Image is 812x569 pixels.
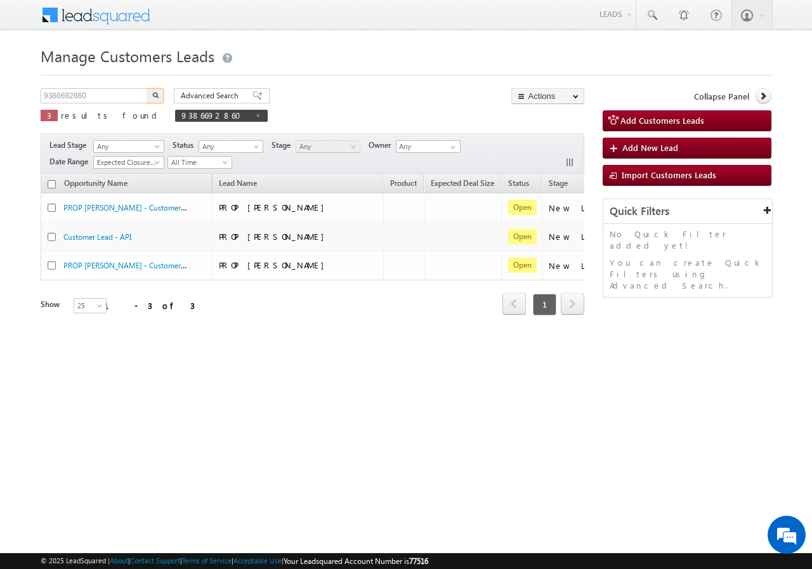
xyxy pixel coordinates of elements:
span: Open [508,229,537,244]
span: Add New Lead [622,142,678,153]
a: Customer Lead - API [63,232,131,242]
a: Contact Support [130,556,180,565]
a: next [561,294,584,315]
input: Check all records [48,180,56,188]
span: Opportunity Name [64,178,128,188]
div: 1 - 3 of 3 [104,298,195,313]
span: Open [508,200,537,215]
a: Show All Items [443,141,459,154]
a: Acceptable Use [233,556,282,565]
span: © 2025 LeadSquared | | | | | [41,555,428,567]
span: Your Leadsquared Account Number is [284,556,428,566]
span: Collapse Panel [694,91,749,102]
span: Advanced Search [181,90,242,101]
span: Product [390,178,417,188]
span: PROP [PERSON_NAME] [219,259,331,270]
a: All Time [167,156,232,169]
span: Open [508,258,537,273]
span: Expected Closure Date [94,157,160,168]
a: Stage [542,176,574,193]
div: New Lead [549,231,612,242]
a: 25 [74,298,107,313]
span: Manage Customers Leads [41,46,214,66]
a: Any [296,140,360,153]
a: About [110,556,128,565]
span: PROP [PERSON_NAME] [219,202,331,213]
a: Opportunity Name [58,176,134,193]
a: Any [93,140,164,153]
span: Any [94,141,160,152]
span: 3 [47,110,51,121]
span: Date Range [49,156,93,167]
p: No Quick Filter added yet! [610,228,766,251]
span: Stage [272,140,296,151]
span: Any [199,141,259,152]
span: Any [296,141,357,152]
span: Status [173,140,199,151]
span: All Time [168,157,228,168]
span: 25 [74,300,108,311]
span: Add Customers Leads [620,115,704,126]
a: Expected Closure Date [93,156,164,169]
span: Import Customers Leads [622,169,716,180]
span: 1 [533,294,556,315]
span: next [561,293,584,315]
div: New Lead [549,202,612,214]
button: Actions [511,88,584,104]
span: PROP [PERSON_NAME] [219,231,331,242]
a: Status [502,176,535,193]
span: Stage [549,178,568,188]
span: Lead Name [213,176,263,193]
div: Quick Filters [603,199,772,224]
a: prev [502,294,526,315]
a: Expected Deal Size [424,176,501,193]
input: Type to Search [396,140,461,153]
p: You can create Quick Filters using Advanced Search. [610,257,766,291]
span: prev [502,293,526,315]
span: Expected Deal Size [431,178,494,188]
span: Owner [369,140,396,151]
span: 77516 [409,556,428,566]
a: PROP [PERSON_NAME] - Customers Leads [63,259,205,270]
div: New Lead [549,260,612,271]
a: PROP [PERSON_NAME] - Customers Leads [63,202,205,213]
a: Any [199,140,263,153]
span: 9386692860 [181,110,249,121]
span: results found [61,110,162,121]
span: Lead Stage [49,140,91,151]
img: Search [152,92,159,98]
a: Terms of Service [182,556,232,565]
div: Show [41,299,63,310]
